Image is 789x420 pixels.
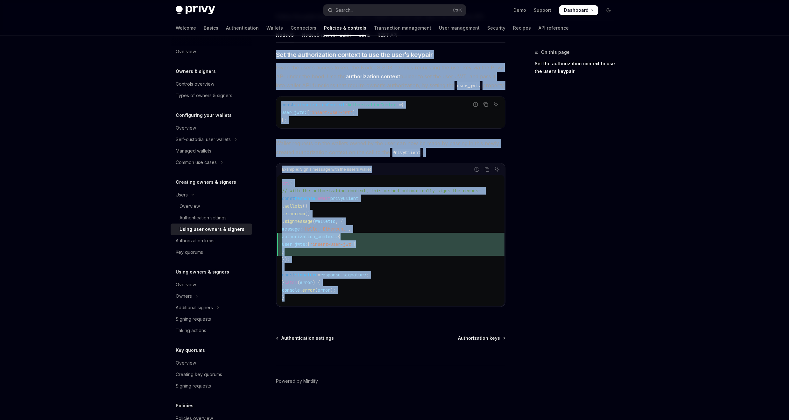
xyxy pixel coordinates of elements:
a: Authentication settings [277,335,334,341]
a: Taking actions [171,325,252,336]
a: Basics [204,20,218,36]
a: Overview [171,279,252,290]
h5: Creating owners & signers [176,178,236,186]
div: Overview [180,203,200,210]
span: . [282,218,285,224]
span: { [338,234,341,239]
div: Creating key quorums [176,371,222,378]
a: Signing requests [171,380,252,392]
span: await [318,196,330,201]
a: Policies & controls [324,20,366,36]
span: user_jwts: [281,110,307,115]
span: signature [295,272,318,278]
button: Toggle Users section [171,189,252,201]
span: . [341,272,343,278]
h5: Owners & signers [176,68,216,75]
a: Authorization keys [458,335,505,341]
button: Toggle Self-custodial user wallets section [171,134,252,145]
button: Copy the contents from the code block [482,100,490,109]
span: } [282,280,285,285]
span: . [282,203,285,209]
span: authorization_context: [282,234,338,239]
button: Ask AI [493,165,501,174]
span: ) { [313,280,320,285]
a: Set the authorization context to use the user’s keypair [535,59,619,76]
a: Dashboard [559,5,598,15]
span: }; [281,117,286,123]
span: 'Hello, Ethereum.' [302,226,348,232]
span: } [282,249,285,255]
span: message: [282,226,302,232]
span: error [302,287,315,293]
span: Dashboard [564,7,588,13]
a: Overview [171,122,252,134]
span: = [318,272,320,278]
a: Signing requests [171,313,252,325]
button: Report incorrect code [471,100,480,109]
a: Controls overview [171,78,252,90]
span: Set the authorization context to use the user’s keypair [276,50,433,59]
span: walletId [315,218,335,224]
span: }); [282,257,290,262]
a: Wallets [266,20,283,36]
span: try [282,180,290,186]
span: . [282,211,285,217]
h5: Configuring your wallets [176,111,232,119]
div: Self-custodial user wallets [176,136,231,143]
a: Powered by Mintlify [276,378,318,384]
button: Toggle Owners section [171,290,252,302]
span: [ [307,241,310,247]
span: const [282,272,295,278]
button: Toggle Common use cases section [171,157,252,168]
span: () [305,211,310,217]
span: console [282,287,300,293]
span: signature [343,272,366,278]
div: Example: Sign a message with the user's wallet [282,165,371,174]
a: Recipes [513,20,531,36]
span: On this page [541,48,570,56]
span: ethereum [285,211,305,217]
a: Authentication settings [171,212,252,224]
span: = [398,102,401,108]
span: ( [297,280,300,285]
a: Transaction management [374,20,431,36]
a: Overview [171,201,252,212]
span: ; [366,272,369,278]
div: Overview [176,281,196,288]
div: Overview [176,48,196,55]
div: Additional signers [176,304,213,311]
span: response [295,196,315,201]
span: , { [335,218,343,224]
span: ( [313,218,315,224]
a: API reference [539,20,569,36]
a: Using user owners & signers [171,224,252,235]
a: Connectors [291,20,316,36]
span: { [290,180,292,186]
span: Ctrl K [453,8,462,13]
div: Users [176,191,188,199]
span: ); [330,287,335,293]
span: : [345,102,348,108]
code: user_jwts [454,82,483,89]
span: Authorization keys [458,335,500,341]
button: Toggle Additional signers section [171,302,252,313]
h5: Policies [176,402,194,409]
span: wallets [285,203,302,209]
a: User management [439,20,480,36]
a: Welcome [176,20,196,36]
a: Overview [171,46,252,57]
a: Security [487,20,505,36]
div: Authentication settings [180,214,227,222]
span: , [348,226,351,232]
span: } [282,295,285,301]
span: ] [353,110,355,115]
span: const [282,196,295,201]
button: Report incorrect code [473,165,481,174]
div: Signing requests [176,382,211,390]
div: Common use cases [176,159,217,166]
span: Authentication settings [281,335,334,341]
div: Managed wallets [176,147,211,155]
button: Open search [323,4,466,16]
div: Owners [176,292,192,300]
a: Authentication [226,20,259,36]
